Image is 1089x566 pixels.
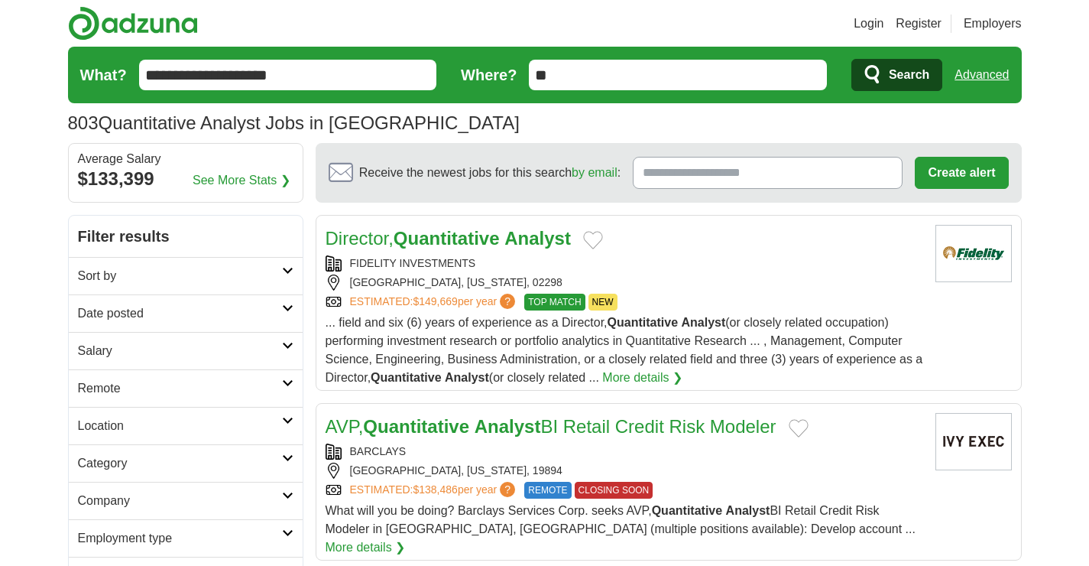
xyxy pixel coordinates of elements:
[500,482,515,497] span: ?
[78,379,282,398] h2: Remote
[475,416,541,437] strong: Analyst
[326,228,571,249] a: Director,Quantitative Analyst
[69,482,303,519] a: Company
[500,294,515,309] span: ?
[326,463,923,479] div: [GEOGRAPHIC_DATA], [US_STATE], 19894
[78,342,282,360] h2: Salary
[350,445,407,457] a: BARCLAYS
[394,228,500,249] strong: Quantitative
[193,171,290,190] a: See More Stats ❯
[78,529,282,548] h2: Employment type
[363,416,469,437] strong: Quantitative
[350,257,476,269] a: FIDELITY INVESTMENTS
[80,63,127,86] label: What?
[350,482,519,499] a: ESTIMATED:$138,486per year?
[851,59,942,91] button: Search
[69,257,303,294] a: Sort by
[413,295,457,307] span: $149,669
[69,332,303,369] a: Salary
[572,166,617,179] a: by email
[608,316,678,329] strong: Quantitative
[69,444,303,482] a: Category
[371,371,441,384] strong: Quantitative
[359,164,621,182] span: Receive the newest jobs for this search :
[726,504,770,517] strong: Analyst
[681,316,725,329] strong: Analyst
[935,225,1012,282] img: Fidelity Investments logo
[78,417,282,435] h2: Location
[78,492,282,510] h2: Company
[326,504,916,535] span: What will you be doing? Barclays Services Corp. seeks AVP, BI Retail Credit Risk Modeler in [GEOG...
[524,294,585,311] span: TOP MATCH
[78,267,282,285] h2: Sort by
[69,216,303,257] h2: Filter results
[896,15,942,33] a: Register
[69,519,303,557] a: Employment type
[964,15,1022,33] a: Employers
[78,304,282,323] h2: Date posted
[652,504,722,517] strong: Quantitative
[504,228,571,249] strong: Analyst
[326,416,776,437] a: AVP,Quantitative AnalystBI Retail Credit Risk Modeler
[583,231,603,249] button: Add to favorite jobs
[954,60,1009,90] a: Advanced
[326,316,923,384] span: ... field and six (6) years of experience as a Director, (or closely related occupation) performi...
[69,407,303,444] a: Location
[78,165,293,193] div: $133,399
[524,482,571,499] span: REMOTE
[68,6,198,41] img: Adzuna logo
[575,482,653,499] span: CLOSING SOON
[326,538,406,557] a: More details ❯
[915,157,1008,189] button: Create alert
[326,275,923,291] div: [GEOGRAPHIC_DATA], [US_STATE], 02298
[588,294,617,311] span: NEW
[78,153,293,165] div: Average Salary
[789,419,809,438] button: Add to favorite jobs
[68,109,99,137] span: 803
[854,15,883,33] a: Login
[889,60,929,90] span: Search
[69,294,303,332] a: Date posted
[602,369,682,387] a: More details ❯
[350,294,519,311] a: ESTIMATED:$149,669per year?
[445,371,489,384] strong: Analyst
[935,413,1012,470] img: Barclays logo
[461,63,517,86] label: Where?
[413,483,457,496] span: $138,486
[78,454,282,473] h2: Category
[68,112,520,133] h1: Quantitative Analyst Jobs in [GEOGRAPHIC_DATA]
[69,369,303,407] a: Remote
